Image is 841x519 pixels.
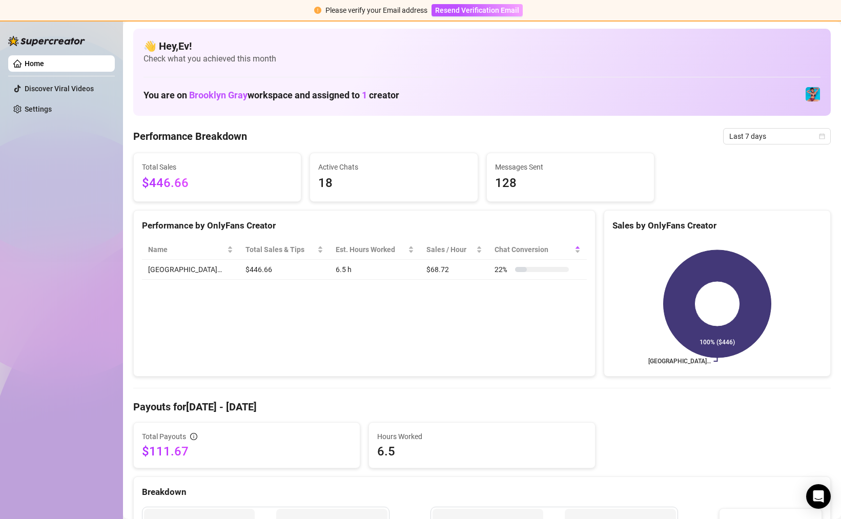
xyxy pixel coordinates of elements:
[25,105,52,113] a: Settings
[362,90,367,100] span: 1
[142,161,293,173] span: Total Sales
[325,5,427,16] div: Please verify your Email address
[143,53,821,65] span: Check what you achieved this month
[142,260,239,280] td: [GEOGRAPHIC_DATA]…
[318,174,469,193] span: 18
[420,240,489,260] th: Sales / Hour
[239,260,330,280] td: $446.66
[377,431,587,442] span: Hours Worked
[142,485,822,499] div: Breakdown
[488,240,587,260] th: Chat Conversion
[426,244,475,255] span: Sales / Hour
[495,161,646,173] span: Messages Sent
[377,443,587,460] span: 6.5
[729,129,825,144] span: Last 7 days
[142,443,352,460] span: $111.67
[190,433,197,440] span: info-circle
[189,90,248,100] span: Brooklyn Gray
[142,240,239,260] th: Name
[143,39,821,53] h4: 👋 Hey, Ev !
[819,133,825,139] span: calendar
[806,87,820,101] img: Brooklyn
[133,400,831,414] h4: Payouts for [DATE] - [DATE]
[25,85,94,93] a: Discover Viral Videos
[435,6,519,14] span: Resend Verification Email
[495,264,511,275] span: 22 %
[133,129,247,143] h4: Performance Breakdown
[495,174,646,193] span: 128
[648,358,711,365] text: [GEOGRAPHIC_DATA]…
[420,260,489,280] td: $68.72
[336,244,406,255] div: Est. Hours Worked
[245,244,315,255] span: Total Sales & Tips
[142,219,587,233] div: Performance by OnlyFans Creator
[612,219,822,233] div: Sales by OnlyFans Creator
[142,174,293,193] span: $446.66
[330,260,420,280] td: 6.5 h
[318,161,469,173] span: Active Chats
[495,244,572,255] span: Chat Conversion
[239,240,330,260] th: Total Sales & Tips
[148,244,225,255] span: Name
[314,7,321,14] span: exclamation-circle
[143,90,399,101] h1: You are on workspace and assigned to creator
[25,59,44,68] a: Home
[806,484,831,509] div: Open Intercom Messenger
[8,36,85,46] img: logo-BBDzfeDw.svg
[432,4,523,16] button: Resend Verification Email
[142,431,186,442] span: Total Payouts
